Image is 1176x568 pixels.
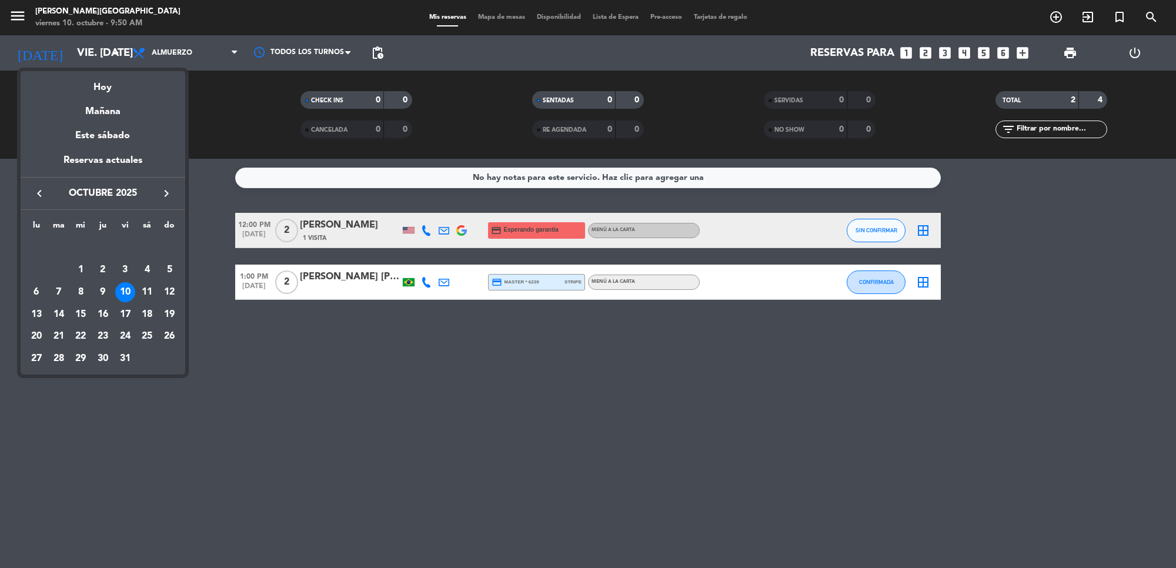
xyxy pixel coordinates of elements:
[93,305,113,325] div: 16
[92,259,114,281] td: 2 de octubre de 2025
[29,186,50,201] button: keyboard_arrow_left
[159,282,179,302] div: 12
[136,259,159,281] td: 4 de octubre de 2025
[49,305,69,325] div: 14
[92,348,114,370] td: 30 de octubre de 2025
[137,305,157,325] div: 18
[158,259,181,281] td: 5 de octubre de 2025
[137,326,157,346] div: 25
[93,326,113,346] div: 23
[71,305,91,325] div: 15
[48,303,70,326] td: 14 de octubre de 2025
[114,303,136,326] td: 17 de octubre de 2025
[159,305,179,325] div: 19
[115,305,135,325] div: 17
[69,325,92,348] td: 22 de octubre de 2025
[26,349,46,369] div: 27
[159,260,179,280] div: 5
[25,281,48,303] td: 6 de octubre de 2025
[92,281,114,303] td: 9 de octubre de 2025
[49,326,69,346] div: 21
[115,326,135,346] div: 24
[69,219,92,237] th: miércoles
[69,303,92,326] td: 15 de octubre de 2025
[25,237,181,259] td: OCT.
[71,260,91,280] div: 1
[25,219,48,237] th: lunes
[136,303,159,326] td: 18 de octubre de 2025
[48,325,70,348] td: 21 de octubre de 2025
[115,282,135,302] div: 10
[115,349,135,369] div: 31
[21,71,185,95] div: Hoy
[25,303,48,326] td: 13 de octubre de 2025
[48,348,70,370] td: 28 de octubre de 2025
[159,186,173,201] i: keyboard_arrow_right
[48,219,70,237] th: martes
[114,219,136,237] th: viernes
[49,282,69,302] div: 7
[114,281,136,303] td: 10 de octubre de 2025
[158,219,181,237] th: domingo
[114,348,136,370] td: 31 de octubre de 2025
[92,303,114,326] td: 16 de octubre de 2025
[92,325,114,348] td: 23 de octubre de 2025
[49,349,69,369] div: 28
[93,349,113,369] div: 30
[137,282,157,302] div: 11
[158,281,181,303] td: 12 de octubre de 2025
[25,348,48,370] td: 27 de octubre de 2025
[137,260,157,280] div: 4
[32,186,46,201] i: keyboard_arrow_left
[26,282,46,302] div: 6
[71,282,91,302] div: 8
[69,348,92,370] td: 29 de octubre de 2025
[71,349,91,369] div: 29
[25,325,48,348] td: 20 de octubre de 2025
[26,326,46,346] div: 20
[69,259,92,281] td: 1 de octubre de 2025
[156,186,177,201] button: keyboard_arrow_right
[69,281,92,303] td: 8 de octubre de 2025
[114,259,136,281] td: 3 de octubre de 2025
[93,260,113,280] div: 2
[136,325,159,348] td: 25 de octubre de 2025
[71,326,91,346] div: 22
[158,303,181,326] td: 19 de octubre de 2025
[48,281,70,303] td: 7 de octubre de 2025
[136,219,159,237] th: sábado
[158,325,181,348] td: 26 de octubre de 2025
[159,326,179,346] div: 26
[21,119,185,152] div: Este sábado
[93,282,113,302] div: 9
[115,260,135,280] div: 3
[21,153,185,177] div: Reservas actuales
[92,219,114,237] th: jueves
[26,305,46,325] div: 13
[21,95,185,119] div: Mañana
[136,281,159,303] td: 11 de octubre de 2025
[50,186,156,201] span: octubre 2025
[114,325,136,348] td: 24 de octubre de 2025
